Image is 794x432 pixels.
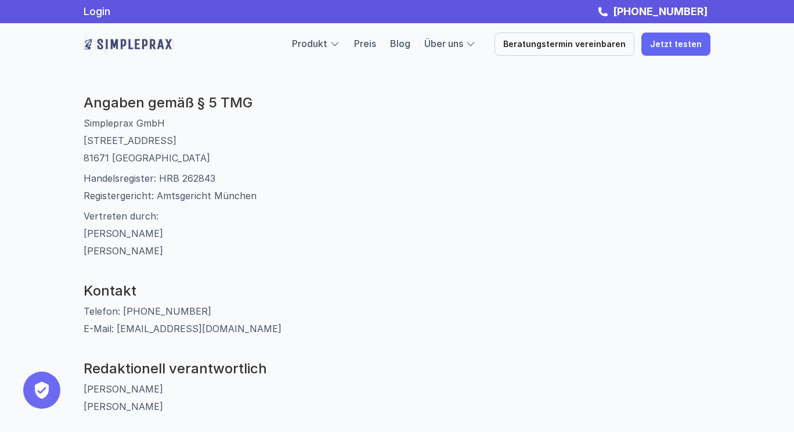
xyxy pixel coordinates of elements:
[84,361,710,377] h3: Redaktionell verantwortlich
[610,5,710,17] a: [PHONE_NUMBER]
[84,303,710,337] p: Telefon: [PHONE_NUMBER] E-Mail: [EMAIL_ADDRESS][DOMAIN_NAME]
[650,39,702,49] p: Jetzt testen
[84,5,110,17] a: Login
[613,5,708,17] strong: [PHONE_NUMBER]
[292,38,327,49] a: Produkt
[84,114,710,167] p: Simpleprax GmbH [STREET_ADDRESS] 81671 [GEOGRAPHIC_DATA]
[503,39,626,49] p: Beratungstermin vereinbaren
[354,38,376,49] a: Preis
[84,170,710,204] p: Handelsregister: HRB 262843 Registergericht: Amtsgericht München
[424,38,463,49] a: Über uns
[84,380,710,415] p: [PERSON_NAME] [PERSON_NAME]
[84,95,710,111] h3: Angaben gemäß § 5 TMG
[495,33,634,56] a: Beratungstermin vereinbaren
[84,283,710,300] h3: Kontakt
[390,38,410,49] a: Blog
[641,33,710,56] a: Jetzt testen
[84,207,710,260] p: Vertreten durch: [PERSON_NAME] [PERSON_NAME]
